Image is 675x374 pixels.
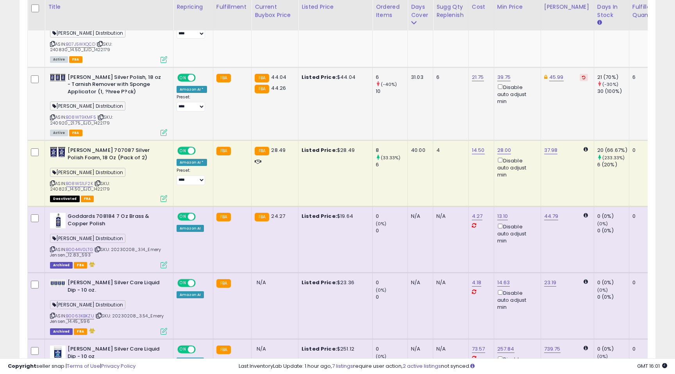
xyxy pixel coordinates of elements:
[178,148,188,154] span: ON
[544,212,559,220] a: 44.79
[101,362,136,370] a: Privacy Policy
[376,227,407,234] div: 0
[302,3,369,11] div: Listed Price
[332,362,353,370] a: 7 listings
[302,147,366,154] div: $28.49
[50,147,167,201] div: ASIN:
[497,146,511,154] a: 28.00
[376,346,407,353] div: 0
[50,262,73,269] span: Listings that have been deleted from Seller Central
[255,3,295,19] div: Current Buybox Price
[68,279,162,296] b: [PERSON_NAME] Silver Care Liquid Dip - 10 oz.
[497,289,535,311] div: Disable auto adjust min
[50,328,73,335] span: Listings that have been deleted from Seller Central
[497,279,510,287] a: 14.63
[597,287,608,293] small: (0%)
[376,221,387,227] small: (0%)
[177,159,207,166] div: Amazon AI *
[50,168,125,177] span: [PERSON_NAME] Distribution
[255,74,269,82] small: FBA
[50,180,110,192] span: | SKU: 240823_14.50_EJD_1422179
[8,363,136,370] div: seller snap | |
[66,313,94,319] a: B0063KBKZU
[69,130,82,136] span: FBA
[597,227,629,234] div: 0 (0%)
[177,86,207,93] div: Amazon AI *
[411,74,427,81] div: 31.03
[632,147,657,154] div: 0
[257,279,266,286] span: N/A
[69,56,82,63] span: FBA
[50,246,161,258] span: | SKU: 20230208_3.14_Emery Jensen_12.83_593
[50,234,125,243] span: [PERSON_NAME] Distribution
[436,279,462,286] div: N/A
[81,196,94,202] span: FBA
[255,85,269,93] small: FBA
[597,213,629,220] div: 0 (0%)
[376,147,407,154] div: 8
[74,328,87,335] span: FBA
[66,180,93,187] a: B08WS1LF2K
[271,84,286,92] span: 44.26
[50,147,66,157] img: 51EFnUP7vjL._SL40_.jpg
[50,213,167,267] div: ASIN:
[195,346,207,353] span: OFF
[8,362,36,370] strong: Copyright
[271,212,285,220] span: 24.27
[239,363,667,370] div: Last InventoryLab Update: 1 hour ago, require user action, not synced.
[302,146,337,154] b: Listed Price:
[50,313,164,324] span: | SKU: 20230208_3.54_Emery Jensen_14.45_596
[472,212,483,220] a: 4.27
[50,280,66,287] img: 31T7gNd3PkL._SL40_.jpg
[602,81,618,87] small: (-30%)
[602,155,625,161] small: (233.33%)
[549,73,564,81] a: 45.99
[381,81,397,87] small: (-40%)
[411,346,427,353] div: N/A
[195,148,207,154] span: OFF
[255,213,269,221] small: FBA
[403,362,441,370] a: 2 active listings
[50,102,125,110] span: [PERSON_NAME] Distribution
[50,74,66,81] img: 41I7EqNfalL._SL40_.jpg
[632,3,659,19] div: Fulfillable Quantity
[257,345,266,353] span: N/A
[195,280,207,287] span: OFF
[48,3,170,11] div: Title
[302,345,337,353] b: Listed Price:
[544,146,558,154] a: 37.98
[472,3,491,11] div: Cost
[632,213,657,220] div: 0
[177,225,204,232] div: Amazon AI
[68,346,162,362] b: [PERSON_NAME] Silver Care Liquid Dip - 10 oz
[436,147,462,154] div: 4
[50,196,80,202] span: All listings that are unavailable for purchase on Amazon for any reason other than out-of-stock
[66,246,93,253] a: B0044V0LTG
[632,346,657,353] div: 0
[50,213,66,228] img: 417I1KI2ctL._SL40_.jpg
[271,73,286,81] span: 44.04
[497,73,511,81] a: 39.75
[376,213,407,220] div: 0
[411,3,430,19] div: Days Cover
[436,3,465,19] div: Sugg Qty Replenish
[50,56,68,63] span: All listings currently available for purchase on Amazon
[68,147,162,163] b: [PERSON_NAME] 707087 Silver Polish Foam, 18 Oz (Pack of 2)
[178,214,188,220] span: ON
[50,346,66,361] img: 412mToeYRRL._SL40_.jpg
[216,74,231,82] small: FBA
[216,3,248,11] div: Fulfillment
[597,161,629,168] div: 6 (20%)
[376,294,407,301] div: 0
[376,279,407,286] div: 0
[302,346,366,353] div: $251.12
[411,147,427,154] div: 40.00
[302,212,337,220] b: Listed Price:
[436,213,462,220] div: N/A
[637,362,667,370] span: 2025-08-13 16:01 GMT
[177,291,204,298] div: Amazon AI
[50,0,167,62] div: ASIN:
[376,161,407,168] div: 6
[50,41,112,53] span: | SKU: 240830_14.50_EJD_1422179
[66,114,96,121] a: B08WT9KMF5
